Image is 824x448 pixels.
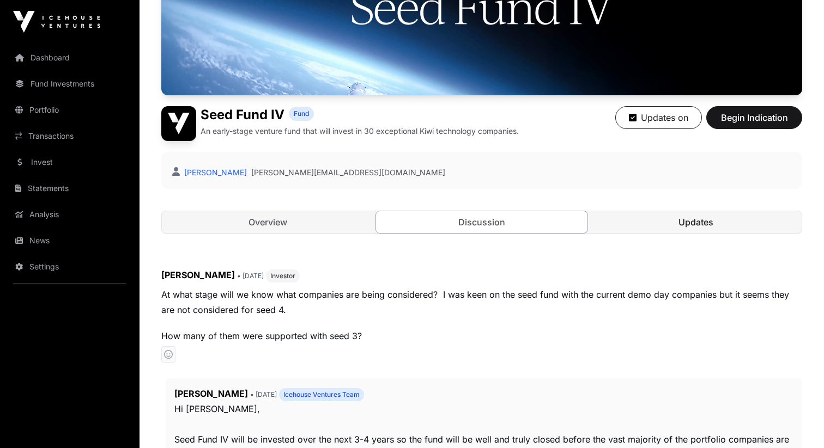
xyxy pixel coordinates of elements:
p: How many of them were supported with seed 3? [161,328,802,343]
span: [PERSON_NAME] [161,269,235,280]
iframe: Chat Widget [770,396,824,448]
img: Seed Fund IV [161,106,196,141]
a: [PERSON_NAME][EMAIL_ADDRESS][DOMAIN_NAME] [251,167,445,178]
span: Investor [270,272,295,280]
button: Updates on [615,106,702,129]
a: Transactions [9,124,131,148]
a: Overview [162,211,374,233]
a: Invest [9,150,131,174]
p: An early-stage venture fund that will invest in 30 exceptional Kiwi technology companies. [201,126,519,137]
a: [PERSON_NAME] [182,168,247,177]
a: Dashboard [9,46,131,70]
a: Statements [9,176,131,200]
span: [PERSON_NAME] [174,388,248,399]
a: Discussion [375,211,589,234]
a: Settings [9,255,131,279]
a: Begin Indication [706,117,802,128]
h1: Seed Fund IV [201,106,284,124]
span: Fund [294,109,309,118]
a: Fund Investments [9,72,131,96]
button: Begin Indication [706,106,802,129]
span: Icehouse Ventures Team [283,390,360,399]
span: Begin Indication [720,111,789,124]
span: • [DATE] [250,390,277,398]
span: • [DATE] [237,272,264,280]
a: News [9,229,131,253]
a: Analysis [9,202,131,226]
a: Portfolio [9,98,131,122]
img: Icehouse Ventures Logo [13,11,100,33]
p: At what stage will we know what companies are being considered? I was keen on the seed fund with ... [161,287,802,317]
nav: Tabs [162,211,802,233]
a: Updates [590,211,802,233]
